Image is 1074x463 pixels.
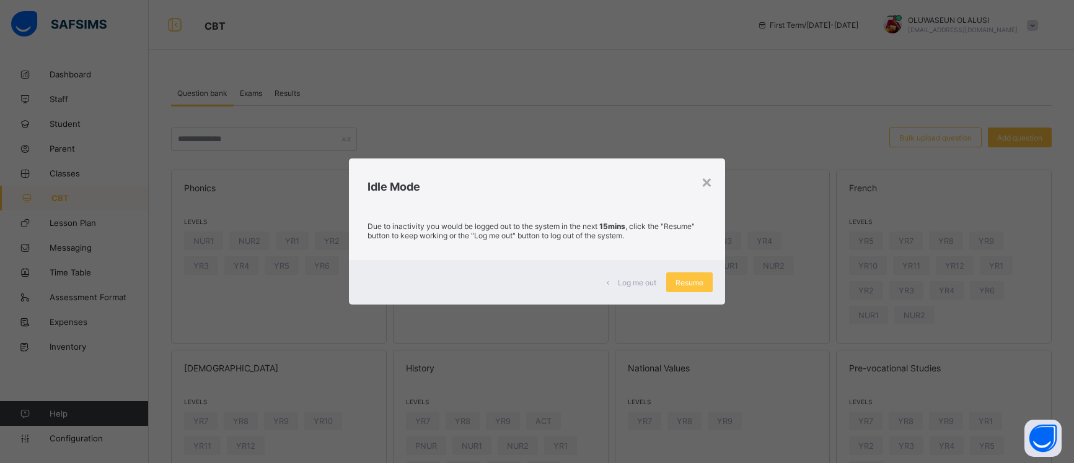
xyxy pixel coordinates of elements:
p: Due to inactivity you would be logged out to the system in the next , click the "Resume" button t... [368,222,706,240]
h2: Idle Mode [368,180,706,193]
div: × [701,171,713,192]
button: Open asap [1024,420,1062,457]
span: Log me out [618,278,656,287]
strong: 15mins [599,222,625,231]
span: Resume [676,278,703,287]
